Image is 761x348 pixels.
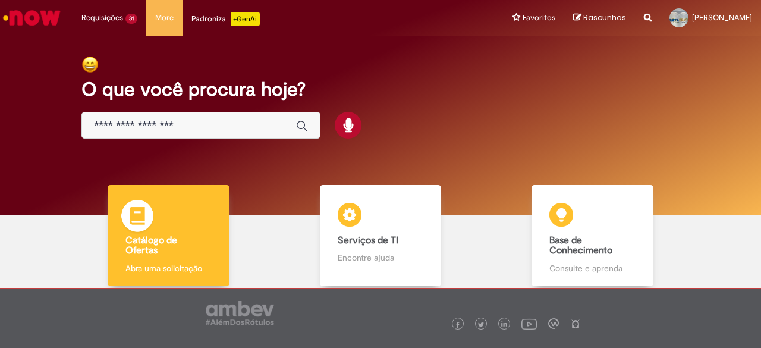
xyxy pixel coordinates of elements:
img: logo_footer_youtube.png [521,316,537,331]
p: Encontre ajuda [338,252,424,264]
span: 31 [125,14,137,24]
img: happy-face.png [81,56,99,73]
img: logo_footer_linkedin.png [501,321,507,328]
p: Abra uma solicitação [125,262,212,274]
span: [PERSON_NAME] [692,12,752,23]
a: Base de Conhecimento Consulte e aprenda [486,185,699,286]
b: Serviços de TI [338,234,398,246]
img: logo_footer_facebook.png [455,322,461,328]
span: Requisições [81,12,123,24]
a: Serviços de TI Encontre ajuda [275,185,487,286]
p: +GenAi [231,12,260,26]
a: Rascunhos [573,12,626,24]
img: ServiceNow [1,6,62,30]
p: Consulte e aprenda [549,262,636,274]
div: Padroniza [191,12,260,26]
img: logo_footer_ambev_rotulo_gray.png [206,301,274,325]
h2: O que você procura hoje? [81,79,679,100]
a: Catálogo de Ofertas Abra uma solicitação [62,185,275,286]
b: Base de Conhecimento [549,234,612,257]
span: More [155,12,174,24]
span: Rascunhos [583,12,626,23]
img: logo_footer_twitter.png [478,322,484,328]
img: logo_footer_workplace.png [548,318,559,329]
b: Catálogo de Ofertas [125,234,177,257]
img: logo_footer_naosei.png [570,318,581,329]
span: Favoritos [523,12,555,24]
